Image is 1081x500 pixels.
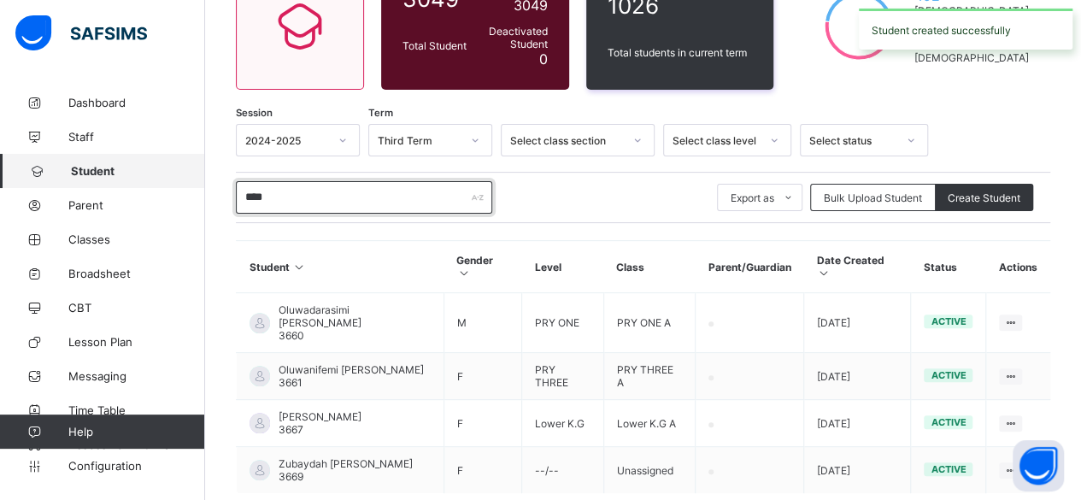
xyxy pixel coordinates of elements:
[68,130,205,144] span: Staff
[803,241,911,293] th: Date Created
[279,410,361,423] span: [PERSON_NAME]
[948,191,1020,204] span: Create Student
[603,400,695,447] td: Lower K.G A
[368,107,393,119] span: Term
[803,447,911,494] td: [DATE]
[803,293,911,353] td: [DATE]
[71,164,205,178] span: Student
[68,369,205,383] span: Messaging
[68,232,205,246] span: Classes
[279,423,303,436] span: 3667
[603,241,695,293] th: Class
[824,191,922,204] span: Bulk Upload Student
[695,241,803,293] th: Parent/Guardian
[68,403,205,417] span: Time Table
[603,353,695,400] td: PRY THREE A
[1013,440,1064,491] button: Open asap
[236,107,273,119] span: Session
[931,315,966,327] span: active
[68,459,204,473] span: Configuration
[608,46,753,59] span: Total students in current term
[475,25,548,50] span: Deactivated Student
[68,301,205,315] span: CBT
[931,416,966,428] span: active
[68,96,205,109] span: Dashboard
[603,447,695,494] td: Unassigned
[803,353,911,400] td: [DATE]
[456,267,471,279] i: Sort in Ascending Order
[673,134,760,147] div: Select class level
[539,50,548,68] span: 0
[603,293,695,353] td: PRY ONE A
[444,447,522,494] td: F
[279,303,431,329] span: Oluwadarasimi [PERSON_NAME]
[68,335,205,349] span: Lesson Plan
[398,35,471,56] div: Total Student
[809,134,896,147] div: Select status
[911,241,986,293] th: Status
[986,241,1050,293] th: Actions
[522,241,603,293] th: Level
[859,9,1072,50] div: Student created successfully
[444,400,522,447] td: F
[931,369,966,381] span: active
[292,261,307,274] i: Sort in Ascending Order
[444,293,522,353] td: M
[816,267,831,279] i: Sort in Ascending Order
[931,463,966,475] span: active
[378,134,461,147] div: Third Term
[522,447,603,494] td: --/--
[68,425,204,438] span: Help
[522,353,603,400] td: PRY THREE
[279,376,303,389] span: 3661
[279,363,424,376] span: Oluwanifemi [PERSON_NAME]
[237,241,444,293] th: Student
[279,329,304,342] span: 3660
[245,134,328,147] div: 2024-2025
[279,470,303,483] span: 3669
[522,400,603,447] td: Lower K.G
[15,15,147,51] img: safsims
[444,241,522,293] th: Gender
[522,293,603,353] td: PRY ONE
[68,198,205,212] span: Parent
[731,191,774,204] span: Export as
[510,134,623,147] div: Select class section
[803,400,911,447] td: [DATE]
[444,353,522,400] td: F
[68,267,205,280] span: Broadsheet
[279,457,413,470] span: Zubaydah [PERSON_NAME]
